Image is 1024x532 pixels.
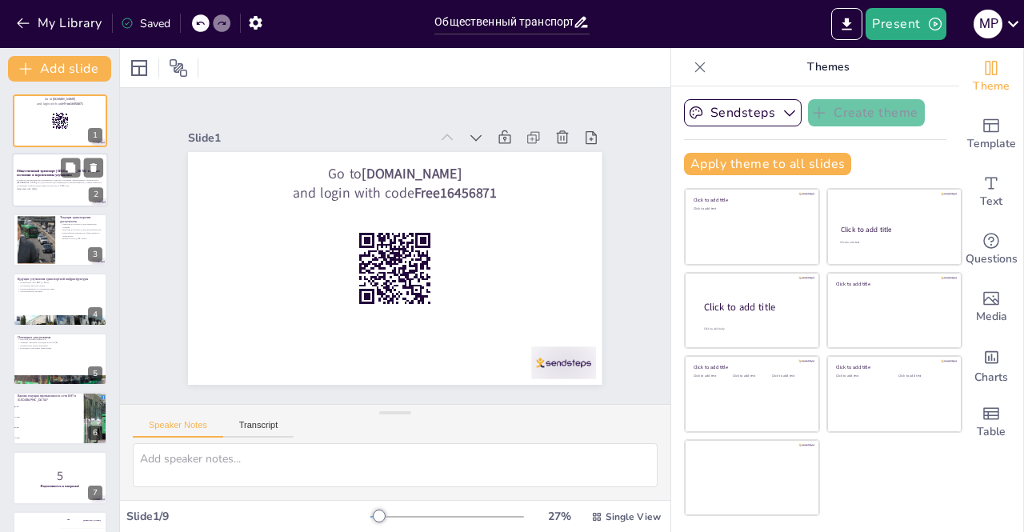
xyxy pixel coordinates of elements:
div: Click to add title [841,225,947,234]
span: Text [980,193,1002,210]
span: Position [169,58,188,78]
div: Add text boxes [959,163,1023,221]
div: Click to add text [840,241,946,245]
div: Add a table [959,394,1023,451]
button: Export to PowerPoint [831,8,862,40]
p: Время в пути до 55 минут [60,237,102,240]
p: Новые маршруты и улучшенная связь [18,287,102,290]
strong: Подготовьтесь к вопросам! [41,485,80,489]
div: Add images, graphics, shapes or video [959,278,1023,336]
button: Speaker Notes [133,420,223,438]
p: Потенциал для новых инвестиций [18,346,102,350]
strong: Общественный транспорт [GEOGRAPHIC_DATA]: текущее состояние и перспективы улучшения [17,169,100,178]
div: Click to add text [898,374,949,378]
div: 27 % [540,509,578,524]
div: Slide 1 / 9 [126,509,370,524]
p: Улучшение качества жизни [18,285,102,288]
div: 2 [89,188,103,202]
p: Go to [356,44,559,376]
div: Slide 1 [379,9,513,225]
span: Template [967,135,1016,153]
p: Расширение сети BRT до 62 км [18,282,102,285]
p: В данной презентации рассматривается текущее состояние общественного транспорта в [GEOGRAPHIC_DAT... [17,178,103,187]
div: Layout [126,55,152,81]
strong: [DOMAIN_NAME] [433,177,499,273]
span: Single View [606,510,661,523]
button: Create theme [808,99,925,126]
span: 8 км [15,406,82,408]
p: Разнообразие маршрутов общественного транспорта [60,231,102,237]
div: Add charts and graphs [959,336,1023,394]
p: Какова текущая протяженность сети BRT в [GEOGRAPHIC_DATA]? [18,394,79,402]
div: Get real-time input from your audience [959,221,1023,278]
div: Saved [121,16,170,31]
div: Change the overall theme [959,48,1023,106]
input: Insert title [434,10,572,34]
div: 4 [88,307,102,322]
div: 6 [88,426,102,440]
span: Questions [966,250,1018,268]
button: Apply theme to all slides [684,153,851,175]
p: 5 [18,467,102,485]
p: Привлечение новых компаний [18,344,102,347]
div: 5 [13,333,107,386]
span: Table [977,423,1006,441]
span: Media [976,308,1007,326]
button: Add slide [8,56,111,82]
div: Click to add text [836,374,886,378]
strong: [DOMAIN_NAME] [53,98,76,102]
div: 6 [13,392,107,445]
p: Дефицит офисных площадей класса A/A+ [18,341,102,344]
button: Delete Slide [84,158,103,178]
div: Click to add title [704,301,806,314]
button: M p [974,8,1002,40]
strong: Free16456871 [442,231,500,313]
div: 3 [13,214,107,266]
span: Theme [973,78,1010,95]
button: Present [866,8,946,40]
div: 100 [60,511,107,529]
div: Click to add body [704,327,805,331]
p: Экологическая ситуация [18,290,102,294]
div: 1 [88,128,102,142]
p: Generated with [URL] [17,188,103,191]
div: Click to add title [694,197,808,203]
div: Click to add text [694,374,730,378]
div: 5 [88,366,102,381]
div: 1 [13,94,107,147]
div: Add ready made slides [959,106,1023,163]
div: Click to add text [694,207,808,211]
p: Потенциал для развития [18,334,102,339]
span: 62 км [15,437,82,438]
span: 8 км [15,426,82,428]
p: Текущая транспортная доступность [60,215,102,224]
p: Текущая доступность для пешеходов средняя [60,222,102,228]
div: Click to add title [836,364,950,370]
p: Высокая деловая активность [18,338,102,341]
button: Sendsteps [684,99,802,126]
p: Go to [18,97,102,102]
span: Charts [974,369,1008,386]
div: 7 [13,451,107,504]
div: 2 [12,154,108,208]
p: and login with code [339,54,542,386]
button: My Library [12,10,109,36]
div: Click to add text [772,374,808,378]
span: 20 км [15,416,82,418]
div: M p [974,10,1002,38]
div: 7 [88,486,102,500]
p: and login with code [18,102,102,106]
p: Будущие улучшения транспортной инфраструктуры [18,277,102,282]
div: 4 [13,273,107,326]
p: Высокая доступность для автомобилистов [60,228,102,231]
button: Transcript [223,420,294,438]
p: Themes [713,48,943,86]
button: Duplicate Slide [61,158,80,178]
div: Click to add text [733,374,769,378]
div: Click to add title [836,280,950,286]
div: Click to add title [694,364,808,370]
div: 3 [88,247,102,262]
